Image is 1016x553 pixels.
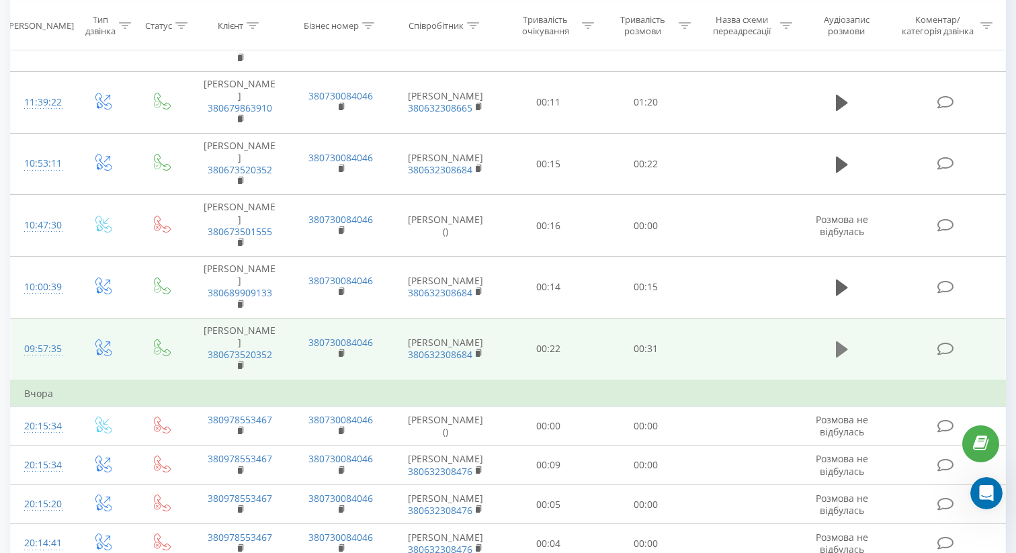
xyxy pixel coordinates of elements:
li: 17378519 [32,298,210,310]
div: Співробітник [409,19,464,31]
td: [PERSON_NAME] [189,257,290,318]
span: Розмова не відбулась [816,492,868,517]
a: 380730084046 [308,336,373,349]
a: 380632308476 [408,504,472,517]
td: 00:22 [500,318,597,380]
td: 00:09 [500,445,597,484]
div: 20:15:20 [24,491,59,517]
a: 380673501555 [208,225,272,238]
div: Клієнт [218,19,243,31]
b: 2. Контакт №2 [22,286,100,296]
a: 380730084046 [308,274,373,287]
div: Статус [145,19,172,31]
a: 380730084046 [308,531,373,544]
td: [PERSON_NAME] () [391,195,500,257]
b: 2 знайдені контакти [74,198,185,209]
td: [PERSON_NAME] [189,318,290,380]
div: Доброго дня! Дякую за очікування.Перевірили дзвінок за номером 380674102670:у відповіді на пошук ... [11,123,220,533]
td: 01:20 [597,71,695,133]
td: [PERSON_NAME] [391,445,500,484]
h1: Daria [65,7,93,17]
div: Close [236,5,260,30]
div: 09:57:35 [24,336,59,362]
a: 380632308684 [408,163,472,176]
div: Доброго дня! Дякую за очікування. [22,131,210,144]
td: 00:00 [597,195,695,257]
a: 380730084046 [308,452,373,465]
td: [PERSON_NAME] [391,485,500,524]
div: 20:15:34 [24,413,59,439]
span: Розмова не відбулась [816,452,868,477]
td: Вчора [11,380,1006,407]
b: ID: [32,244,46,255]
a: 380978553467 [208,531,272,544]
td: 00:15 [597,257,695,318]
code: [PHONE_NUMBER] [22,360,102,372]
a: 380978553467 [208,413,272,426]
td: 00:00 [597,445,695,484]
button: Gif picker [42,420,53,431]
div: Це , але створено два записи у різний час і з різними відповідальними користувачами. [22,373,210,425]
a: 380632308684 [408,348,472,361]
b: Контакт №1 [32,224,97,235]
div: Тип дзвінка [85,14,116,37]
div: Тобто, знайшли . [22,333,210,374]
div: Аудіозапис розмови [808,14,886,37]
div: у відповіді на пошук CRM повернула з таким номером. [22,184,210,224]
div: 10:53:11 [24,151,59,177]
textarea: Message… [11,392,257,415]
div: 20:15:34 [24,452,59,478]
div: [PERSON_NAME], дякую, перевіряємо [22,42,204,55]
td: [PERSON_NAME] [391,133,500,195]
td: 00:22 [597,133,695,195]
div: New messages divider [11,84,258,85]
div: 10:00:39 [24,274,59,300]
div: Daria says… [11,34,258,74]
button: go back [9,5,34,31]
a: 380632308476 [408,465,472,478]
td: 00:15 [500,133,597,195]
a: 380673520352 [208,163,272,176]
div: 10:47:30 [24,212,59,239]
a: 380730084046 [308,151,373,164]
a: 380730084046 [308,213,373,226]
td: 00:00 [500,407,597,445]
td: [PERSON_NAME] [189,71,290,133]
div: Коментар/категорія дзвінка [898,14,977,37]
a: 380730084046 [308,89,373,102]
div: [PERSON_NAME], дякую, перевіряємо [11,34,215,63]
li: [PERSON_NAME] [32,259,210,271]
td: [PERSON_NAME] [391,71,500,133]
td: [PERSON_NAME] () [391,407,500,445]
div: Бізнес номер [304,19,359,31]
button: Send a message… [230,415,252,436]
td: 00:16 [500,195,597,257]
li: 12403668 [32,243,210,256]
a: 380679863910 [208,101,272,114]
a: 380632308684 [408,286,472,299]
iframe: Intercom live chat [970,477,1003,509]
div: Перевірили дзвінок за номером 380674102670: [22,151,210,177]
li: [PERSON_NAME] [32,314,210,327]
a: 380730084046 [308,492,373,505]
td: 00:11 [500,71,597,133]
b: ID: [32,298,46,309]
a: 380978553467 [208,452,272,465]
div: Назва схеми переадресації [706,14,776,37]
button: Upload attachment [64,420,75,431]
td: 00:00 [597,407,695,445]
a: 380730084046 [308,413,373,426]
div: 11:39:22 [24,89,59,116]
img: Profile image for Daria [38,7,60,29]
td: 00:14 [500,257,597,318]
span: Розмова не відбулась [816,213,868,238]
div: [DATE] [11,95,258,123]
b: Ім’я: [32,314,56,325]
b: одна й та сама людина ([PERSON_NAME]) [22,374,162,398]
td: 00:31 [597,318,695,380]
div: Тривалість очікування [512,14,579,37]
a: 380978553467 [208,492,272,505]
td: [PERSON_NAME] [391,318,500,380]
b: Ім’я: [32,259,56,270]
div: Тривалість розмови [609,14,676,37]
